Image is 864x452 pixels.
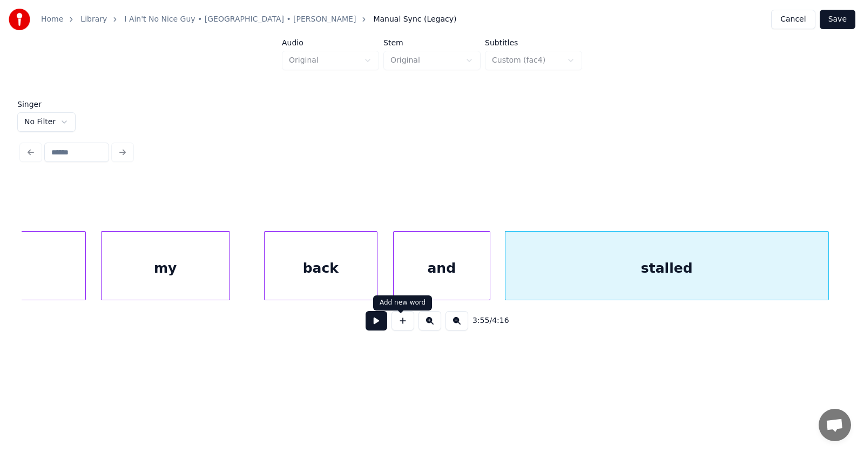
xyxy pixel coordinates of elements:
[485,39,582,46] label: Subtitles
[373,14,456,25] span: Manual Sync (Legacy)
[17,100,76,108] label: Singer
[473,315,489,326] span: 3:55
[819,409,851,441] a: Open chat
[820,10,855,29] button: Save
[9,9,30,30] img: youka
[41,14,63,25] a: Home
[492,315,509,326] span: 4:16
[473,315,498,326] div: /
[771,10,815,29] button: Cancel
[380,299,426,307] div: Add new word
[282,39,379,46] label: Audio
[41,14,456,25] nav: breadcrumb
[124,14,356,25] a: I Ain't No Nice Guy • [GEOGRAPHIC_DATA] • [PERSON_NAME]
[383,39,481,46] label: Stem
[80,14,107,25] a: Library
